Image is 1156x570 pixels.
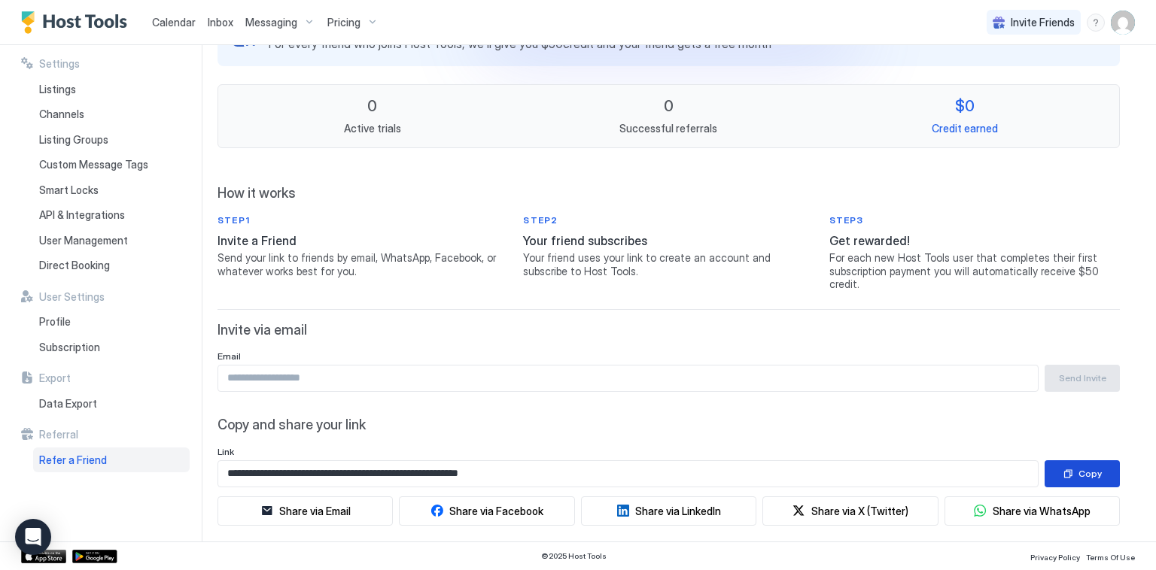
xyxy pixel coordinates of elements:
[218,322,1120,339] span: Invite via email
[367,97,377,116] span: 0
[932,122,998,135] span: Credit earned
[664,97,674,116] span: 0
[245,16,297,29] span: Messaging
[39,290,105,304] span: User Settings
[33,228,190,253] a: User Management
[33,391,190,417] a: Data Export
[945,496,1120,526] button: Share via WhatsApp
[72,550,117,563] a: Google Play Store
[33,447,190,473] a: Refer a Friend
[33,102,190,127] a: Channels
[218,446,234,457] span: Link
[1086,553,1135,562] span: Terms Of Use
[39,397,97,411] span: Data Export
[829,233,1120,248] span: Get rewarded!
[218,461,1038,487] input: Input Field
[21,11,134,34] a: Host Tools Logo
[430,503,543,519] button: Share via Facebook
[39,57,80,71] span: Settings
[39,208,125,222] span: API & Integrations
[1011,16,1075,29] span: Invite Friends
[619,122,717,135] span: Successful referrals
[218,350,241,362] span: Email
[218,214,508,227] span: STEP 1
[33,127,190,153] a: Listing Groups
[1045,460,1120,487] button: Copy
[39,428,78,441] span: Referral
[762,496,938,526] button: Share via X (Twitter)
[208,14,233,30] a: Inbox
[1111,11,1135,35] div: User profile
[39,133,108,147] span: Listing Groups
[829,251,1120,291] span: For each new Host Tools user that completes their first subscription payment you will automatical...
[1030,548,1080,564] a: Privacy Policy
[1086,548,1135,564] a: Terms Of Use
[208,16,233,29] span: Inbox
[33,77,190,102] a: Listings
[218,251,508,277] span: Send your link to friends by email, WhatsApp, Facebook, or whatever works best for you.
[218,496,393,526] button: Share via Email
[523,251,814,277] span: Your friend uses your link to create an account and subscribe to Host Tools.
[21,550,66,563] a: App Store
[344,122,401,135] span: Active trials
[811,503,908,519] div: Share via X (Twitter)
[33,202,190,228] a: API & Integrations
[993,503,1091,519] div: Share via WhatsApp
[33,152,190,177] a: Custom Message Tags
[152,16,196,29] span: Calendar
[635,503,721,519] div: Share via LinkedIn
[279,503,351,519] div: Share via Email
[541,551,607,561] span: © 2025 Host Tools
[39,453,107,467] span: Refer a Friend
[39,315,71,329] span: Profile
[974,503,1091,519] button: Share via WhatsApp
[1045,365,1120,392] button: Send Invite
[829,214,1120,227] span: STEP 3
[39,183,99,197] span: Smart Locks
[33,335,190,360] a: Subscription
[39,108,84,121] span: Channels
[39,158,148,171] span: Custom Message Tags
[1078,467,1102,481] div: Copy
[523,233,814,248] span: Your friend subscribes
[218,233,508,248] span: Invite a Friend
[523,214,814,227] span: STEP 2
[260,503,351,519] button: Share via Email
[1087,14,1105,32] div: menu
[218,417,1120,434] span: Copy and share your link
[33,177,190,203] a: Smart Locks
[1059,371,1106,385] div: Send Invite
[33,309,190,335] a: Profile
[39,341,100,354] span: Subscription
[152,14,196,30] a: Calendar
[955,97,975,116] span: $0
[449,503,543,519] div: Share via Facebook
[218,365,1038,391] input: Input Field
[15,519,51,555] div: Open Intercom Messenger
[1030,553,1080,562] span: Privacy Policy
[39,371,71,385] span: Export
[399,496,574,526] button: Share via Facebook
[39,234,128,247] span: User Management
[792,503,908,519] button: Share via X (Twitter)
[39,259,110,272] span: Direct Booking
[617,503,721,519] button: Share via LinkedIn
[327,16,360,29] span: Pricing
[39,83,76,96] span: Listings
[218,185,1120,202] span: How it works
[581,496,756,526] button: Share via LinkedIn
[33,253,190,278] a: Direct Booking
